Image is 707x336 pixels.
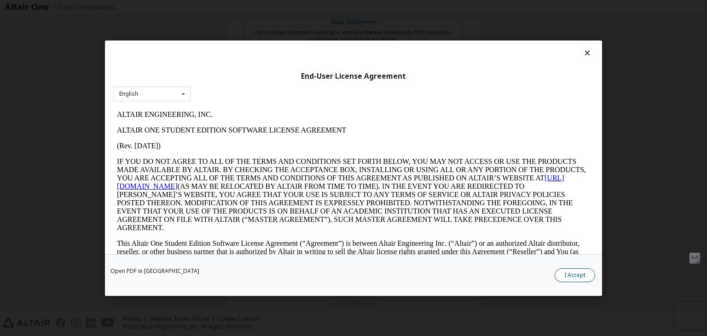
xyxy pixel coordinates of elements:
div: English [119,91,138,97]
p: ALTAIR ENGINEERING, INC. [4,4,477,12]
p: IF YOU DO NOT AGREE TO ALL OF THE TERMS AND CONDITIONS SET FORTH BELOW, YOU MAY NOT ACCESS OR USE... [4,51,477,125]
a: [URL][DOMAIN_NAME] [4,67,451,83]
div: End-User License Agreement [113,71,594,81]
a: Open PDF in [GEOGRAPHIC_DATA] [110,268,199,274]
p: (Rev. [DATE]) [4,35,477,43]
button: I Accept [555,268,595,282]
p: This Altair One Student Edition Software License Agreement (“Agreement”) is between Altair Engine... [4,133,477,166]
p: ALTAIR ONE STUDENT EDITION SOFTWARE LICENSE AGREEMENT [4,19,477,28]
